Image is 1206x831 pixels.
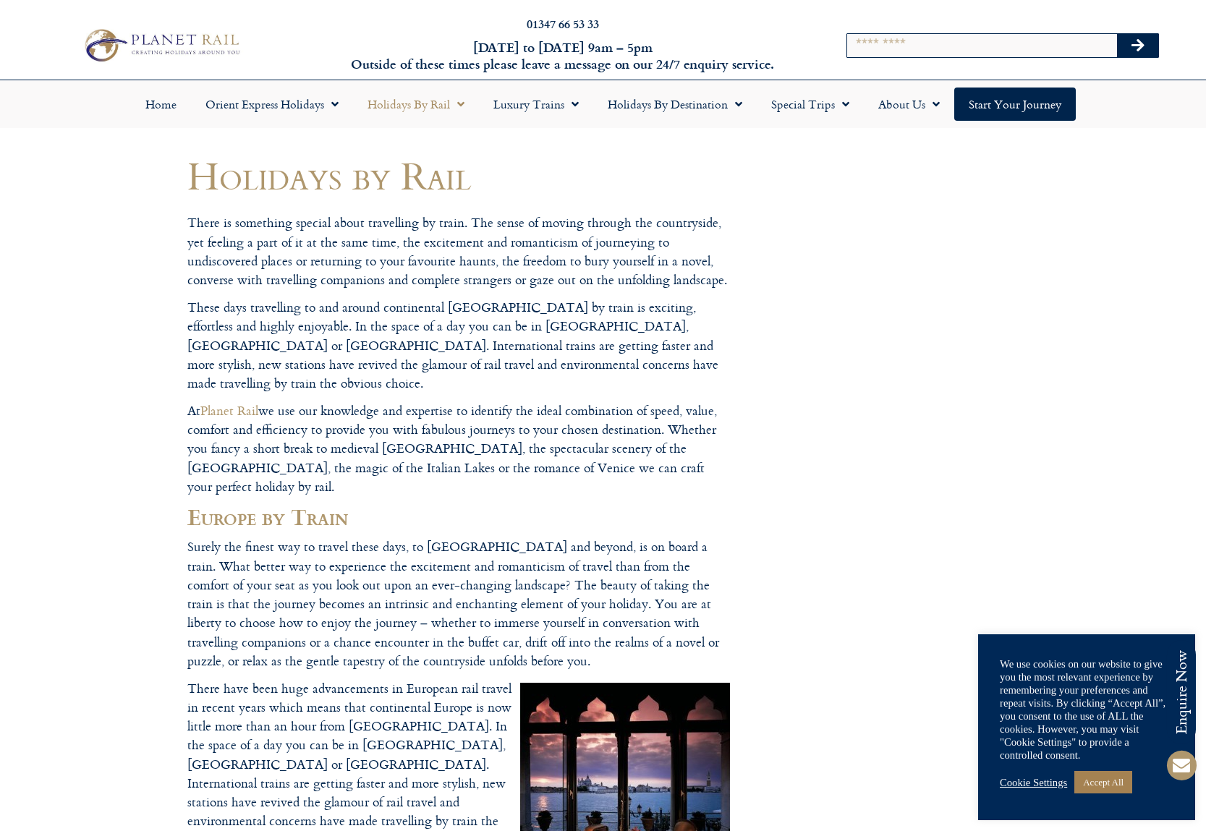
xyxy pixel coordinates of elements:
[1117,34,1159,57] button: Search
[954,88,1076,121] a: Start your Journey
[1000,776,1067,789] a: Cookie Settings
[864,88,954,121] a: About Us
[757,88,864,121] a: Special Trips
[131,88,191,121] a: Home
[593,88,757,121] a: Holidays by Destination
[78,25,244,66] img: Planet Rail Train Holidays Logo
[353,88,479,121] a: Holidays by Rail
[1074,771,1132,793] a: Accept All
[1000,657,1173,762] div: We use cookies on our website to give you the most relevant experience by remembering your prefer...
[326,39,801,73] h6: [DATE] to [DATE] 9am – 5pm Outside of these times please leave a message on our 24/7 enquiry serv...
[479,88,593,121] a: Luxury Trains
[7,88,1199,121] nav: Menu
[527,15,599,32] a: 01347 66 53 33
[191,88,353,121] a: Orient Express Holidays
